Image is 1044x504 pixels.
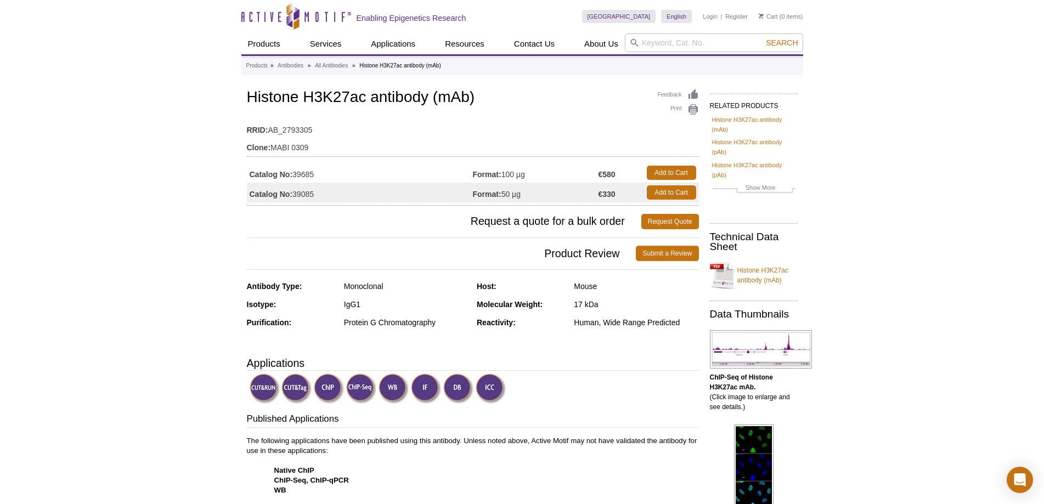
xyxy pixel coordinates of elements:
strong: Host: [477,282,496,291]
td: 39685 [247,163,473,183]
h2: RELATED PRODUCTS [710,93,798,113]
a: Products [241,33,287,54]
a: Contact Us [507,33,561,54]
h2: Enabling Epigenetics Research [357,13,466,23]
strong: €580 [598,169,615,179]
h2: Technical Data Sheet [710,232,798,252]
li: » [352,63,355,69]
button: Search [763,38,801,48]
td: 39085 [247,183,473,202]
div: Mouse [574,281,698,291]
input: Keyword, Cat. No. [625,33,803,52]
div: Open Intercom Messenger [1007,467,1033,493]
a: Show More [712,183,795,195]
strong: Format: [473,169,501,179]
img: Your Cart [759,13,764,19]
a: Register [725,13,748,20]
a: Histone H3K27ac antibody (mAb) [710,259,798,292]
strong: Clone: [247,143,271,152]
img: Dot Blot Validated [443,373,473,404]
strong: Catalog No: [250,169,293,179]
a: All Antibodies [315,61,348,71]
li: Histone H3K27ac antibody (mAb) [359,63,441,69]
strong: Antibody Type: [247,282,302,291]
h3: Applications [247,355,699,371]
td: AB_2793305 [247,118,699,136]
td: 100 µg [473,163,599,183]
strong: Purification: [247,318,292,327]
p: (Click image to enlarge and see details.) [710,372,798,412]
img: Immunofluorescence Validated [411,373,441,404]
li: | [721,10,723,23]
strong: Molecular Weight: [477,300,543,309]
a: English [661,10,692,23]
a: Print [658,104,699,116]
a: About Us [578,33,625,54]
a: Login [703,13,718,20]
a: Antibodies [278,61,303,71]
td: MABI 0309 [247,136,699,154]
span: Request a quote for a bulk order [247,214,641,229]
img: Immunocytochemistry Validated [476,373,506,404]
div: Monoclonal [344,281,469,291]
a: Resources [438,33,491,54]
td: 50 µg [473,183,599,202]
img: CUT&RUN Validated [250,373,280,404]
strong: Catalog No: [250,189,293,199]
h3: Published Applications [247,412,699,428]
img: Histone H3K27ac antibody (mAb) tested by ChIP-Seq. [710,330,812,369]
div: IgG1 [344,299,469,309]
strong: Native ChIP [274,466,314,474]
img: ChIP Validated [314,373,344,404]
span: Search [766,38,798,47]
a: Services [303,33,348,54]
strong: €330 [598,189,615,199]
a: Add to Cart [647,166,696,180]
a: Histone H3K27ac antibody (pAb) [712,160,795,180]
a: Feedback [658,89,699,101]
a: Histone H3K27ac antibody (mAb) [712,115,795,134]
li: » [270,63,274,69]
span: Product Review [247,246,636,261]
li: (0 items) [759,10,803,23]
strong: Reactivity: [477,318,516,327]
img: ChIP-Seq Validated [346,373,376,404]
div: Human, Wide Range Predicted [574,318,698,327]
img: CUT&Tag Validated [281,373,312,404]
strong: Format: [473,189,501,199]
a: Submit a Review [636,246,698,261]
b: ChIP-Seq of Histone H3K27ac mAb. [710,373,773,391]
a: Applications [364,33,422,54]
div: Protein G Chromatography [344,318,469,327]
div: 17 kDa [574,299,698,309]
a: Histone H3K27ac antibody (pAb) [712,137,795,157]
a: [GEOGRAPHIC_DATA] [582,10,656,23]
a: Request Quote [641,214,699,229]
a: Cart [759,13,778,20]
li: » [308,63,311,69]
h1: Histone H3K27ac antibody (mAb) [247,89,699,107]
strong: WB [274,486,286,494]
h2: Data Thumbnails [710,309,798,319]
a: Add to Cart [647,185,696,200]
a: Products [246,61,268,71]
strong: ChIP-Seq, ChIP-qPCR [274,476,349,484]
strong: RRID: [247,125,268,135]
img: Western Blot Validated [379,373,409,404]
strong: Isotype: [247,300,276,309]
